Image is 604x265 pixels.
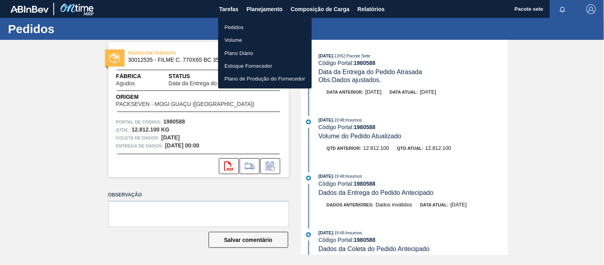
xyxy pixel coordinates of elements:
[225,24,244,30] font: Pedidos
[218,33,312,46] a: Volume
[225,37,242,43] font: Volume
[218,47,312,59] a: Plano Diário
[218,72,312,85] a: Plano de Produção do Fornecedor
[218,21,312,33] a: Pedidos
[225,50,253,56] font: Plano Diário
[225,63,272,69] font: Estoque Fornecedor
[218,59,312,72] a: Estoque Fornecedor
[225,76,305,82] font: Plano de Produção do Fornecedor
